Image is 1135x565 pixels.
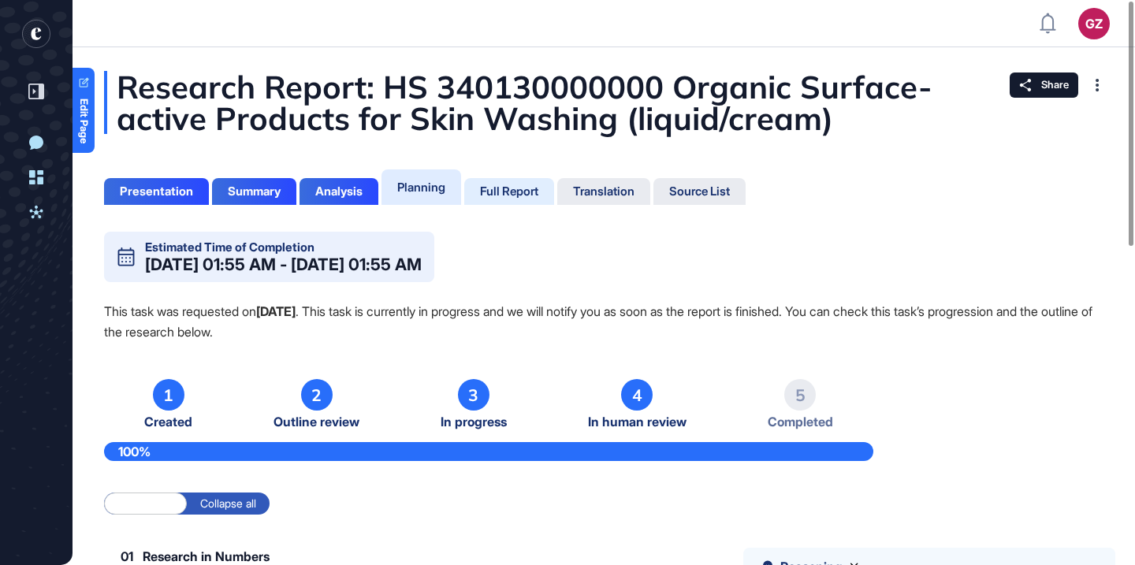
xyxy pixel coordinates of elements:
[104,493,187,515] label: Expand all
[153,379,184,411] div: 1
[621,379,653,411] div: 4
[143,550,270,563] span: Research in Numbers
[104,301,1103,342] p: This task was requested on . This task is currently in progress and we will notify you as soon as...
[187,493,270,515] label: Collapse all
[120,184,193,199] div: Presentation
[79,99,89,143] span: Edit Page
[397,180,445,195] div: Planning
[669,184,730,199] div: Source List
[256,303,296,319] strong: [DATE]
[573,184,634,199] div: Translation
[301,379,333,411] div: 2
[145,241,314,253] div: Estimated Time of Completion
[73,68,95,153] a: Edit Page
[145,256,422,273] div: [DATE] 01:55 AM - [DATE] 01:55 AM
[768,414,833,429] span: Completed
[274,414,359,429] span: Outline review
[144,414,192,429] span: Created
[104,71,1103,134] div: Research Report: HS 340130000000 Organic Surface-active Products for Skin Washing (liquid/cream)
[458,379,489,411] div: 3
[480,184,538,199] div: Full Report
[22,20,50,48] div: entrapeer-logo
[121,550,133,563] span: 01
[588,414,687,429] span: In human review
[1078,8,1110,39] button: GZ
[315,184,363,199] div: Analysis
[441,414,507,429] span: In progress
[784,379,816,411] div: 5
[228,184,281,199] div: Summary
[104,442,873,461] div: 100%
[1041,79,1069,91] span: Share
